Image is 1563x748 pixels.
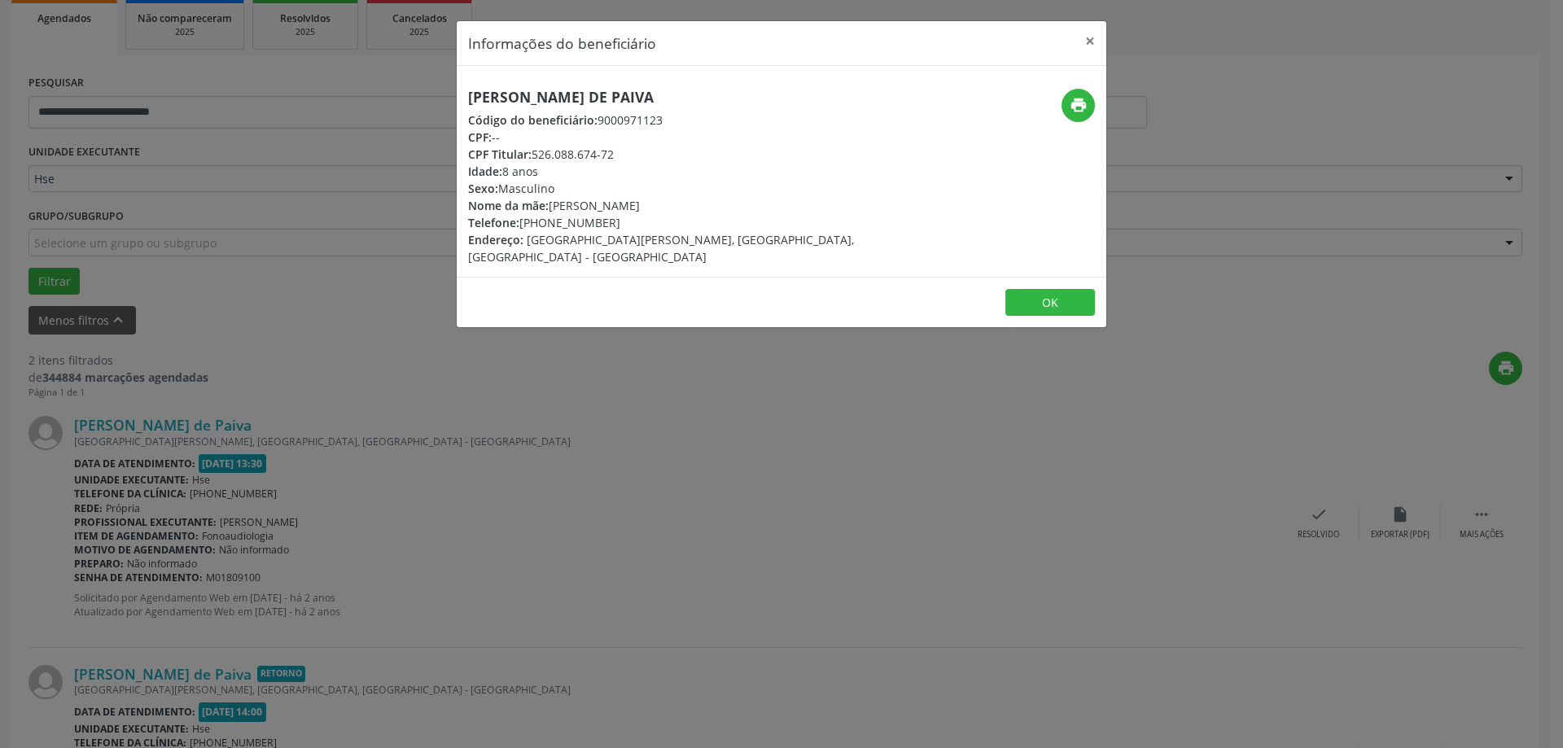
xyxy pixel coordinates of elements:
[468,215,519,230] span: Telefone:
[468,33,656,54] h5: Informações do beneficiário
[468,164,502,179] span: Idade:
[468,198,549,213] span: Nome da mãe:
[468,112,878,129] div: 9000971123
[468,232,523,247] span: Endereço:
[468,180,878,197] div: Masculino
[468,232,854,265] span: [GEOGRAPHIC_DATA][PERSON_NAME], [GEOGRAPHIC_DATA], [GEOGRAPHIC_DATA] - [GEOGRAPHIC_DATA]
[468,163,878,180] div: 8 anos
[468,112,598,128] span: Código do beneficiário:
[468,129,492,145] span: CPF:
[468,181,498,196] span: Sexo:
[468,197,878,214] div: [PERSON_NAME]
[1070,96,1088,114] i: print
[468,214,878,231] div: [PHONE_NUMBER]
[468,89,878,106] h5: [PERSON_NAME] de Paiva
[468,146,878,163] div: 526.088.674-72
[468,147,532,162] span: CPF Titular:
[468,129,878,146] div: --
[1005,289,1095,317] button: OK
[1074,21,1106,61] button: Close
[1062,89,1095,122] button: print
